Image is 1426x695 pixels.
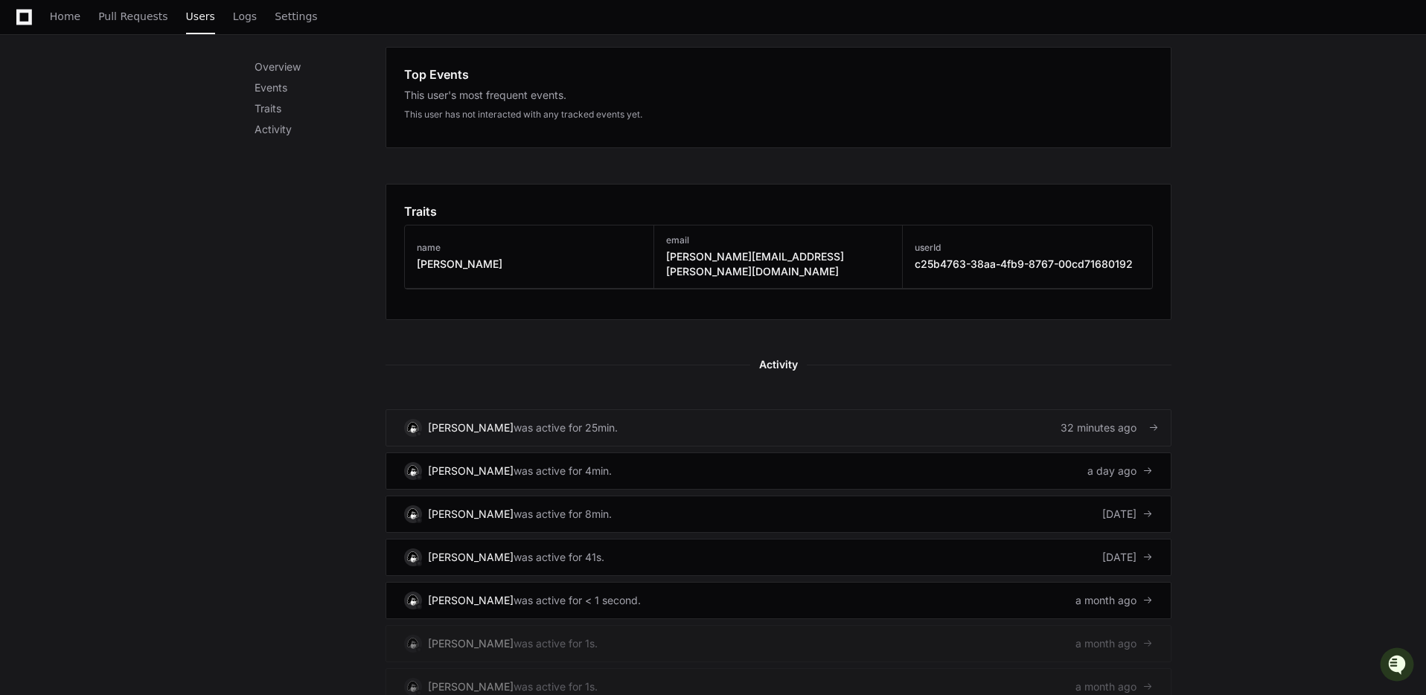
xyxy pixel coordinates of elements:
[386,452,1171,490] a: [PERSON_NAME]was active for 4min.a day ago
[404,109,1153,121] div: This user has not interacted with any tracked events yet.
[514,593,641,608] div: was active for < 1 second.
[428,550,514,565] div: [PERSON_NAME]
[750,356,807,374] span: Activity
[124,199,129,211] span: •
[406,679,420,694] img: 16.svg
[231,159,271,177] button: See all
[514,550,604,565] div: was active for 41s.
[404,202,437,220] h1: Traits
[514,464,612,478] div: was active for 4min.
[404,65,469,83] h1: Top Events
[233,12,257,21] span: Logs
[406,464,420,478] img: 16.svg
[15,15,45,45] img: PlayerZero
[428,593,514,608] div: [PERSON_NAME]
[1102,507,1153,522] div: [DATE]
[428,636,514,651] div: [PERSON_NAME]
[15,111,42,138] img: 1756235613930-3d25f9e4-fa56-45dd-b3ad-e072dfbd1548
[666,234,891,246] h3: email
[404,202,1153,220] app-pz-page-link-header: Traits
[1087,464,1153,478] div: a day ago
[417,257,502,272] h3: [PERSON_NAME]
[417,242,502,254] h3: name
[428,507,514,522] div: [PERSON_NAME]
[31,111,58,138] img: 8294786374016_798e290d9caffa94fd1d_72.jpg
[406,593,420,607] img: 16.svg
[428,679,514,694] div: [PERSON_NAME]
[406,507,420,521] img: 16.svg
[275,12,317,21] span: Settings
[46,199,121,211] span: [PERSON_NAME]
[514,420,618,435] div: was active for 25min.
[67,111,244,126] div: Start new chat
[386,496,1171,533] a: [PERSON_NAME]was active for 8min.[DATE]
[428,464,514,478] div: [PERSON_NAME]
[67,126,205,138] div: We're available if you need us!
[386,539,1171,576] a: [PERSON_NAME]was active for 41s.[DATE]
[255,60,386,74] p: Overview
[253,115,271,133] button: Start new chat
[1075,679,1153,694] div: a month ago
[514,679,598,694] div: was active for 1s.
[514,636,598,651] div: was active for 1s.
[428,420,514,435] div: [PERSON_NAME]
[1075,593,1153,608] div: a month ago
[406,550,420,564] img: 16.svg
[132,199,162,211] span: [DATE]
[148,233,180,244] span: Pylon
[15,185,39,220] img: Robert Klasen
[255,122,386,137] p: Activity
[1102,550,1153,565] div: [DATE]
[386,625,1171,662] a: [PERSON_NAME]was active for 1s.a month ago
[666,249,891,279] h3: [PERSON_NAME][EMAIL_ADDRESS][PERSON_NAME][DOMAIN_NAME]
[1378,646,1419,686] iframe: Open customer support
[186,12,215,21] span: Users
[386,582,1171,619] a: [PERSON_NAME]was active for < 1 second.a month ago
[98,12,167,21] span: Pull Requests
[1061,420,1153,435] div: 32 minutes ago
[255,101,386,116] p: Traits
[406,636,420,650] img: 16.svg
[915,242,1133,254] h3: userId
[50,12,80,21] span: Home
[30,200,42,212] img: 1756235613930-3d25f9e4-fa56-45dd-b3ad-e072dfbd1548
[105,232,180,244] a: Powered byPylon
[406,420,420,435] img: 16.svg
[404,88,1153,103] div: This user's most frequent events.
[386,409,1171,446] a: [PERSON_NAME]was active for 25min.32 minutes ago
[15,162,100,174] div: Past conversations
[15,60,271,83] div: Welcome
[514,507,612,522] div: was active for 8min.
[1075,636,1153,651] div: a month ago
[255,80,386,95] p: Events
[915,257,1133,272] h3: c25b4763-38aa-4fb9-8767-00cd71680192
